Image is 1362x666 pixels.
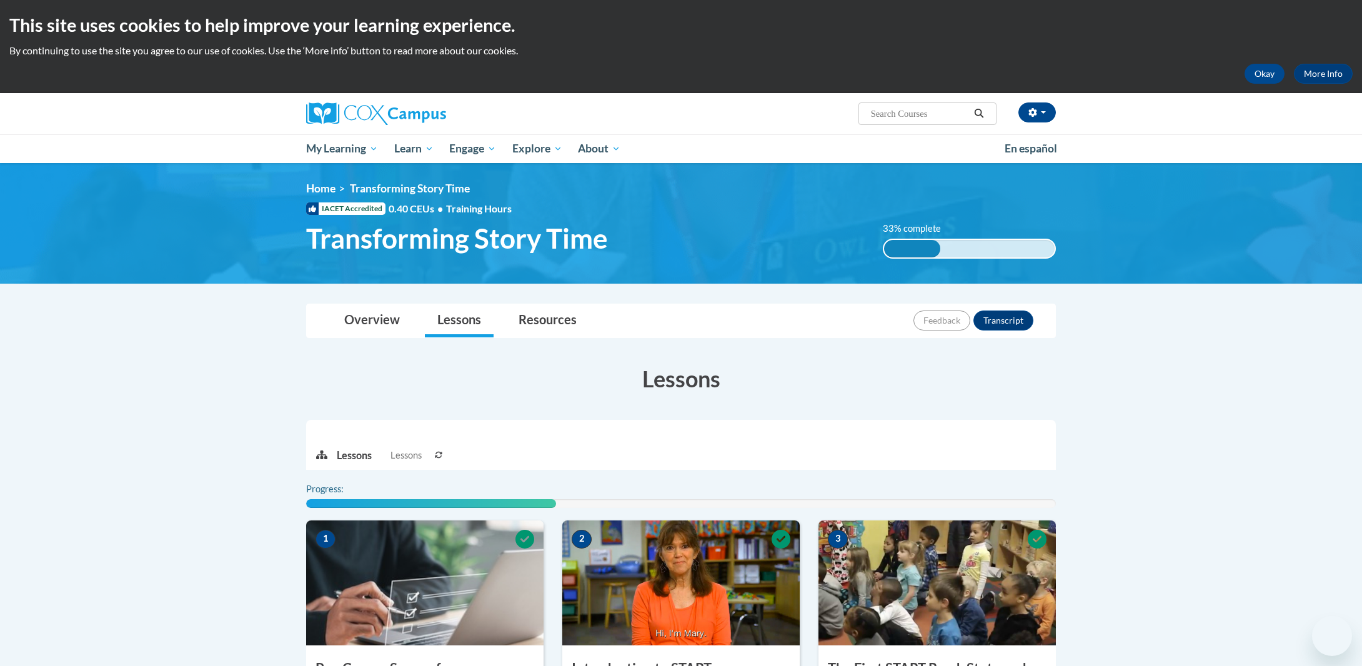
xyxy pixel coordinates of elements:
button: Account Settings [1018,102,1056,122]
a: About [570,134,629,163]
a: Overview [332,304,412,337]
a: Resources [506,304,589,337]
span: 2 [572,530,592,549]
span: Training Hours [446,202,512,214]
p: By continuing to use the site you agree to our use of cookies. Use the ‘More info’ button to read... [9,44,1353,57]
span: • [437,202,443,214]
span: Transforming Story Time [306,222,608,255]
a: Cox Campus [306,102,544,125]
span: About [578,141,620,156]
div: Main menu [287,134,1075,163]
iframe: Button to launch messaging window [1312,616,1352,656]
input: Search Courses [870,106,970,121]
a: Learn [386,134,442,163]
span: Explore [512,141,562,156]
label: Progress: [306,482,378,496]
span: My Learning [306,141,378,156]
a: Engage [441,134,504,163]
a: Explore [504,134,570,163]
a: Home [306,182,336,195]
img: Cox Campus [306,102,446,125]
label: 33% complete [883,222,955,236]
img: Course Image [306,520,544,645]
span: 3 [828,530,848,549]
span: Engage [449,141,496,156]
button: Search [970,106,988,121]
a: More Info [1294,64,1353,84]
a: My Learning [298,134,386,163]
span: IACET Accredited [306,202,385,215]
button: Feedback [913,311,970,331]
p: Lessons [337,449,372,462]
button: Transcript [973,311,1033,331]
span: En español [1005,142,1057,155]
img: Course Image [562,520,800,645]
h3: Lessons [306,363,1056,394]
span: Lessons [390,449,422,462]
a: En español [997,136,1065,162]
h2: This site uses cookies to help improve your learning experience. [9,12,1353,37]
button: Okay [1245,64,1285,84]
span: 0.40 CEUs [389,202,446,216]
span: Transforming Story Time [350,182,470,195]
a: Lessons [425,304,494,337]
span: 1 [316,530,336,549]
img: Course Image [818,520,1056,645]
div: 33% complete [884,240,940,257]
span: Learn [394,141,434,156]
